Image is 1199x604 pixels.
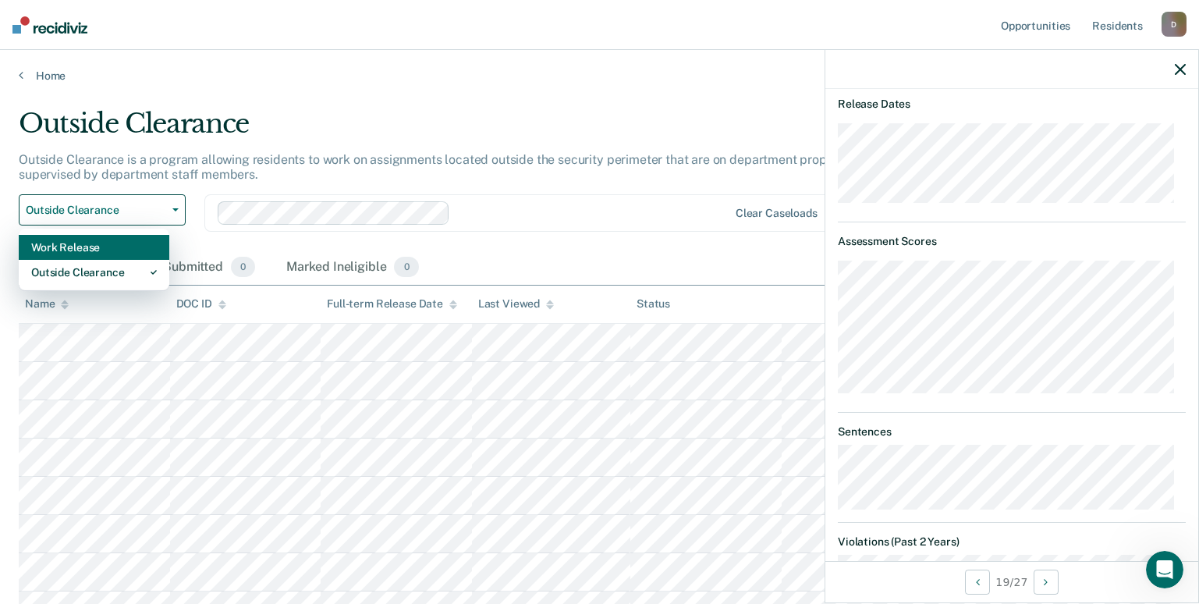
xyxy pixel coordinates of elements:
[838,98,1186,111] dt: Release Dates
[19,69,1180,83] a: Home
[31,260,157,285] div: Outside Clearance
[25,297,69,311] div: Name
[394,257,418,277] span: 0
[838,535,1186,549] dt: Violations (Past 2 Years)
[1146,551,1183,588] iframe: Intercom live chat
[283,250,422,285] div: Marked Ineligible
[231,257,255,277] span: 0
[160,250,258,285] div: Submitted
[637,297,670,311] div: Status
[965,570,990,595] button: Previous Opportunity
[327,297,457,311] div: Full-term Release Date
[736,207,818,220] div: Clear caseloads
[478,297,554,311] div: Last Viewed
[31,235,157,260] div: Work Release
[19,108,918,152] div: Outside Clearance
[1162,12,1187,37] div: D
[26,204,166,217] span: Outside Clearance
[838,235,1186,248] dt: Assessment Scores
[19,152,874,182] p: Outside Clearance is a program allowing residents to work on assignments located outside the secu...
[12,16,87,34] img: Recidiviz
[176,297,226,311] div: DOC ID
[825,561,1198,602] div: 19 / 27
[838,425,1186,439] dt: Sentences
[1034,570,1059,595] button: Next Opportunity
